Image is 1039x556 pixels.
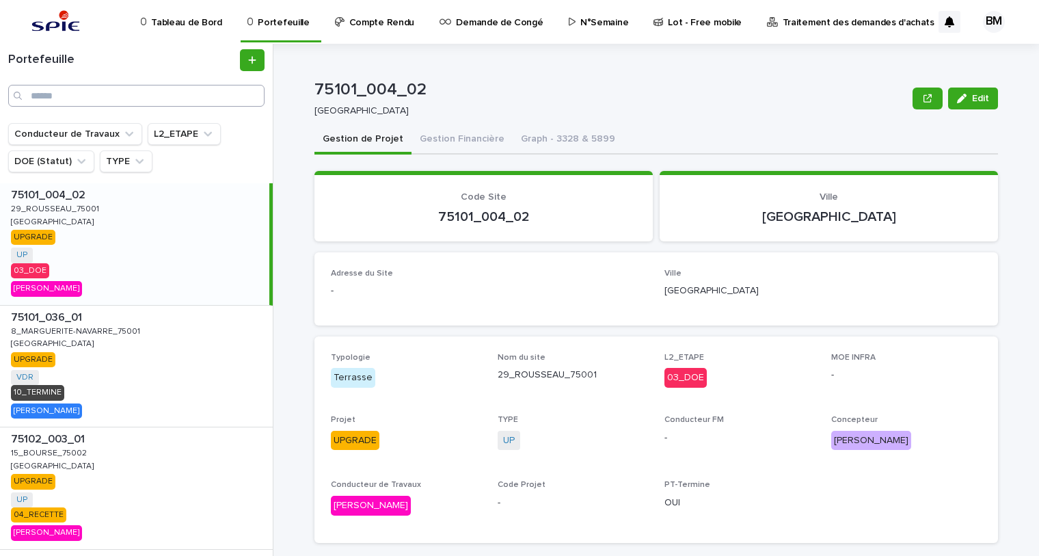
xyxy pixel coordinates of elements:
[664,481,710,489] span: PT-Termine
[8,53,237,68] h1: Portefeuille
[11,525,82,540] div: [PERSON_NAME]
[331,481,421,489] span: Conducteur de Travaux
[664,269,682,278] span: Ville
[11,446,90,458] p: 15_BOURSE_75002
[831,368,982,382] p: -
[11,352,55,367] div: UPGRADE
[8,150,94,172] button: DOE (Statut)
[331,416,355,424] span: Projet
[11,474,55,489] div: UPGRADE
[820,192,838,202] span: Ville
[331,269,393,278] span: Adresse du Site
[498,496,648,510] p: -
[664,416,724,424] span: Conducteur FM
[831,354,876,362] span: MOE INFRA
[16,250,27,260] a: UP
[11,507,66,522] div: 04_RECETTE
[948,88,998,109] button: Edit
[983,11,1005,33] div: BM
[11,403,82,419] div: [PERSON_NAME]
[498,416,518,424] span: TYPE
[331,354,370,362] span: Typologie
[11,230,55,245] div: UPGRADE
[27,8,84,36] img: svstPd6MQfCT1uX1QGkG
[503,434,515,448] a: UP
[11,263,49,278] div: 03_DOE
[16,373,33,382] a: VDR
[16,495,27,505] a: UP
[11,385,64,400] div: 10_TERMINE
[331,368,375,388] div: Terrasse
[331,284,648,298] p: -
[314,80,907,100] p: 75101_004_02
[676,209,982,225] p: [GEOGRAPHIC_DATA]
[498,368,648,382] p: 29_ROUSSEAU_75001
[11,336,96,349] p: [GEOGRAPHIC_DATA]
[8,123,142,145] button: Conducteur de Travaux
[11,324,143,336] p: 8_MARGUERITE-NAVARRE_75001
[972,94,989,103] span: Edit
[664,354,704,362] span: L2_ETAPE
[498,354,545,362] span: Nom du site
[11,202,102,214] p: 29_ROUSSEAU_75001
[664,284,982,298] p: [GEOGRAPHIC_DATA]
[11,459,96,471] p: [GEOGRAPHIC_DATA]
[314,126,411,155] button: Gestion de Projet
[100,150,152,172] button: TYPE
[513,126,623,155] button: Graph - 3328 & 5899
[8,85,265,107] input: Search
[148,123,221,145] button: L2_ETAPE
[831,416,878,424] span: Concepteur
[664,368,707,388] div: 03_DOE
[331,209,636,225] p: 75101_004_02
[11,430,87,446] p: 75102_003_01
[664,496,815,510] p: OUI
[331,431,379,451] div: UPGRADE
[11,215,96,227] p: [GEOGRAPHIC_DATA]
[498,481,545,489] span: Code Projet
[411,126,513,155] button: Gestion Financière
[11,281,82,296] div: [PERSON_NAME]
[461,192,507,202] span: Code Site
[831,431,911,451] div: [PERSON_NAME]
[664,431,815,445] p: -
[331,496,411,516] div: [PERSON_NAME]
[11,308,85,324] p: 75101_036_01
[11,186,88,202] p: 75101_004_02
[314,105,902,117] p: [GEOGRAPHIC_DATA]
